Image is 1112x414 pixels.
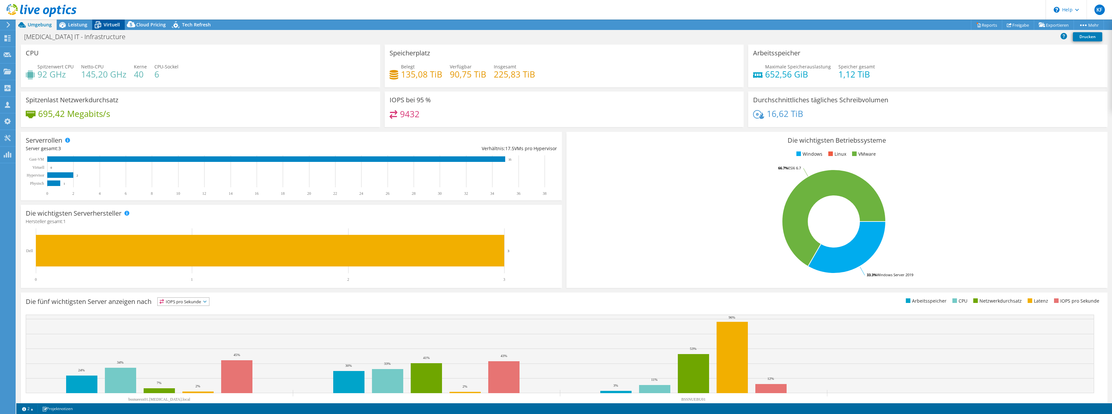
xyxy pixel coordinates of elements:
text: 30 [438,191,442,196]
h4: 16,62 TiB [767,110,803,117]
span: KF [1094,5,1105,15]
a: Drucken [1073,32,1102,41]
li: VMware [850,150,876,158]
li: Netzwerkdurchsatz [972,297,1022,305]
a: Exportieren [1034,20,1074,30]
h4: 135,08 TiB [401,71,442,78]
text: 12 [202,191,206,196]
text: Dell [26,249,33,253]
span: CPU-Sockel [154,64,178,70]
span: Belegt [401,64,415,70]
text: 33% [384,362,391,365]
text: 43% [501,354,507,358]
text: 22 [333,191,337,196]
a: Freigabe [1002,20,1034,30]
text: 96% [729,315,735,319]
text: bssnueesx01.[MEDICAL_DATA].local [128,397,190,402]
text: 24 [359,191,363,196]
text: Virtuell [32,165,44,170]
h3: Die wichtigsten Serverhersteller [26,210,121,217]
text: Hypervisor [27,173,44,178]
h4: 6 [154,71,178,78]
text: 38 [543,191,547,196]
text: 34 [490,191,494,196]
h4: 9432 [400,110,420,118]
h4: Hersteller gesamt: [26,218,557,225]
h3: Spitzenlast Netzwerkdurchsatz [26,96,118,104]
text: 2 [72,191,74,196]
text: 12% [767,377,774,380]
span: Tech Refresh [182,21,211,28]
text: 30% [345,364,352,367]
span: Cloud Pricing [136,21,166,28]
h4: 652,56 GiB [765,71,831,78]
h4: 225,83 TiB [494,71,535,78]
span: Kerne [134,64,147,70]
li: CPU [951,297,967,305]
text: 2 [347,277,349,282]
span: Netto-CPU [81,64,104,70]
text: 3 [503,277,505,282]
text: Gast-VM [29,157,44,162]
text: 3% [613,383,618,387]
text: 0 [46,191,48,196]
span: Spitzenwert CPU [37,64,74,70]
a: Reports [971,20,1002,30]
text: 24% [78,368,85,372]
h4: 90,75 TiB [450,71,486,78]
tspan: 33.3% [867,272,877,277]
span: Maximale Speicherauslastung [765,64,831,70]
span: Leistung [68,21,87,28]
text: 11% [651,378,658,381]
text: 4 [99,191,101,196]
text: 2 [77,174,78,177]
h4: 40 [134,71,147,78]
h3: Arbeitsspeicher [753,50,800,57]
h3: IOPS bei 95 % [390,96,431,104]
tspan: 66.7% [778,165,788,170]
div: Verhältnis: VMs pro Hypervisor [291,145,557,152]
h3: Speicherplatz [390,50,430,57]
span: Insgesamt [494,64,516,70]
span: 17.5 [505,145,514,151]
span: IOPS pro Sekunde [158,298,209,306]
h4: 145,20 GHz [81,71,126,78]
text: 0 [50,166,52,169]
tspan: Windows Server 2019 [877,272,913,277]
li: Arbeitsspeicher [904,297,947,305]
text: 1 [191,277,193,282]
span: Virtuell [104,21,120,28]
a: Projektnotizen [37,405,77,413]
text: 45% [234,353,240,357]
text: 8 [151,191,153,196]
h3: Durchschnittliches tägliches Schreibvolumen [753,96,888,104]
text: 35 [508,158,512,161]
h1: [MEDICAL_DATA] IT - Infrastructure [21,33,135,40]
text: 10 [176,191,180,196]
h3: Serverrollen [26,137,62,144]
text: 3 [507,249,509,253]
span: Speicher gesamt [838,64,875,70]
text: 1 [64,182,65,185]
text: 18 [281,191,285,196]
div: Server gesamt: [26,145,291,152]
text: Physisch [30,181,44,186]
h4: 92 GHz [37,71,74,78]
span: Umgebung [28,21,52,28]
text: 26 [386,191,390,196]
a: 2 [18,405,38,413]
text: 16 [255,191,259,196]
text: 0 [35,277,37,282]
li: IOPS pro Sekunde [1052,297,1099,305]
svg: \n [1054,7,1060,13]
span: 1 [63,218,66,224]
li: Latenz [1026,297,1048,305]
text: 28 [412,191,416,196]
li: Windows [795,150,822,158]
text: 32 [464,191,468,196]
li: Linux [827,150,846,158]
text: 14 [229,191,233,196]
h4: 695,42 Megabits/s [38,110,110,117]
h3: CPU [26,50,39,57]
text: 6 [125,191,127,196]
